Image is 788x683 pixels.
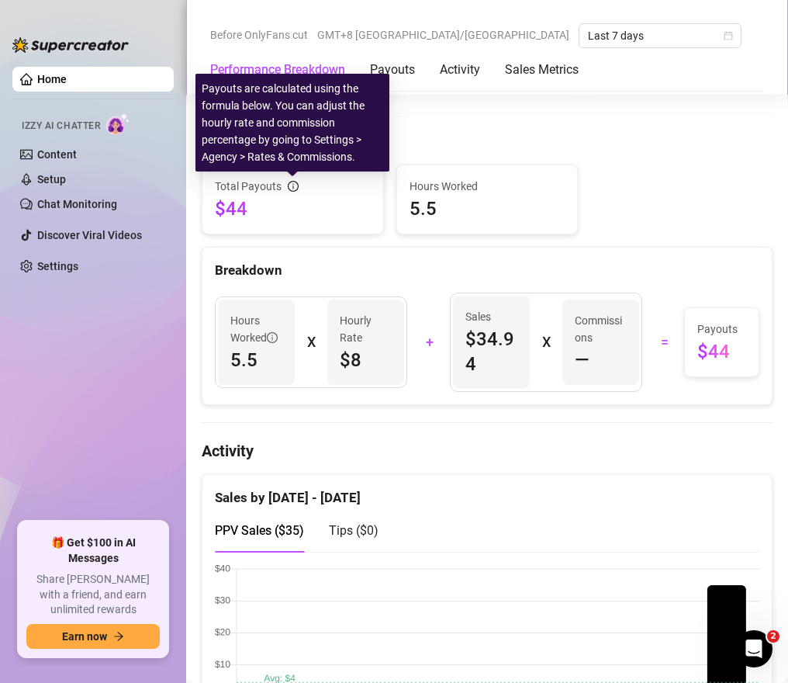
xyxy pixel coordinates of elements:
[697,321,746,338] span: Payouts
[215,178,282,195] span: Total Payouts
[37,73,67,85] a: Home
[416,330,440,355] div: +
[26,624,160,649] button: Earn nowarrow-right
[307,330,315,355] div: X
[575,312,627,346] article: Commissions
[697,339,746,364] span: $44
[26,536,160,566] span: 🎁 Get $100 in AI Messages
[542,330,550,355] div: X
[215,260,759,281] div: Breakdown
[215,475,759,508] div: Sales by [DATE] - [DATE]
[267,332,278,343] span: info-circle
[410,178,565,195] span: Hours Worked
[340,312,392,346] article: Hourly Rate
[505,61,579,79] div: Sales Metrics
[202,130,772,152] h4: Payouts for [DATE] - [DATE]
[37,148,77,161] a: Content
[340,348,392,373] span: $8
[724,31,733,40] span: calendar
[106,113,130,135] img: AI Chatter
[230,348,282,373] span: 5.5
[22,119,100,133] span: Izzy AI Chatter
[37,198,117,210] a: Chat Monitoring
[210,61,345,79] div: Performance Breakdown
[215,196,371,221] span: $44
[210,23,308,47] span: Before OnlyFans cut
[317,23,569,47] span: GMT+8 [GEOGRAPHIC_DATA]/[GEOGRAPHIC_DATA]
[410,196,565,221] span: 5.5
[735,630,772,667] iframe: Intercom live chat
[230,312,282,346] span: Hours Worked
[465,308,517,325] span: Sales
[329,523,378,538] span: Tips ( $0 )
[37,173,66,185] a: Setup
[288,181,299,192] span: info-circle
[575,348,589,373] span: —
[26,572,160,618] span: Share [PERSON_NAME] with a friend, and earn unlimited rewards
[440,61,480,79] div: Activity
[651,330,675,355] div: =
[37,260,78,272] a: Settings
[370,61,415,79] div: Payouts
[195,74,389,172] div: Payouts are calculated using the formula below. You can adjust the hourly rate and commission per...
[767,630,779,643] span: 2
[588,24,732,47] span: Last 7 days
[202,440,772,462] h4: Activity
[37,229,142,241] a: Discover Viral Videos
[12,37,129,53] img: logo-BBDzfeDw.svg
[465,327,517,376] span: $34.94
[62,630,107,643] span: Earn now
[215,523,304,538] span: PPV Sales ( $35 )
[113,631,124,642] span: arrow-right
